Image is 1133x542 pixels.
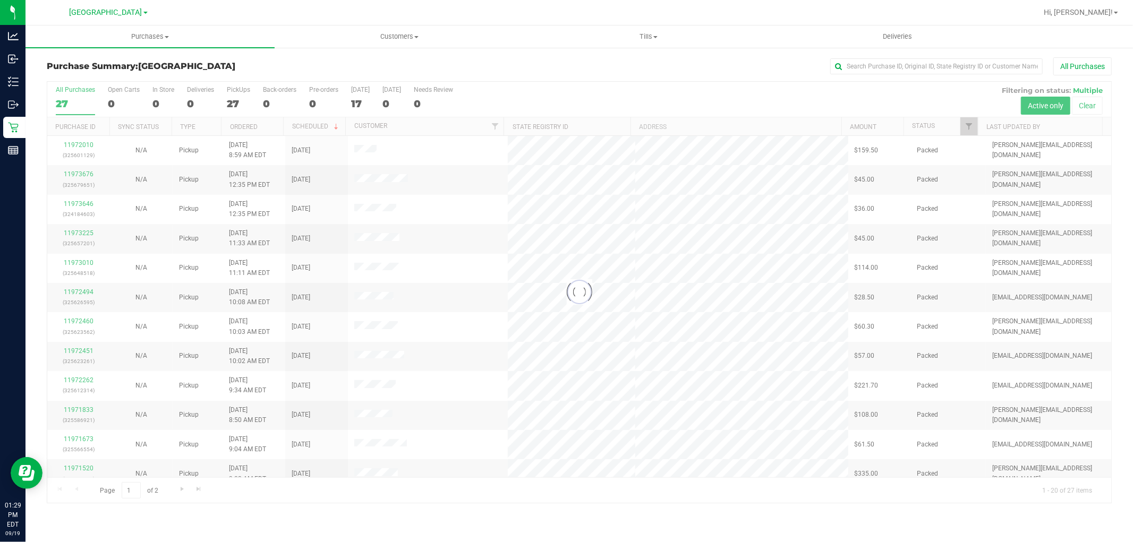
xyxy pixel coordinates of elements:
inline-svg: Inventory [8,76,19,87]
input: Search Purchase ID, Original ID, State Registry ID or Customer Name... [830,58,1043,74]
p: 09/19 [5,529,21,537]
inline-svg: Outbound [8,99,19,110]
span: Hi, [PERSON_NAME]! [1044,8,1113,16]
a: Deliveries [773,25,1022,48]
p: 01:29 PM EDT [5,501,21,529]
span: [GEOGRAPHIC_DATA] [70,8,142,17]
span: Tills [524,32,772,41]
span: Purchases [25,32,275,41]
inline-svg: Inbound [8,54,19,64]
a: Purchases [25,25,275,48]
inline-svg: Retail [8,122,19,133]
a: Customers [275,25,524,48]
button: All Purchases [1053,57,1112,75]
span: Customers [275,32,523,41]
span: Deliveries [868,32,926,41]
span: [GEOGRAPHIC_DATA] [138,61,235,71]
iframe: Resource center [11,457,42,489]
h3: Purchase Summary: [47,62,402,71]
inline-svg: Analytics [8,31,19,41]
a: Tills [524,25,773,48]
inline-svg: Reports [8,145,19,156]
